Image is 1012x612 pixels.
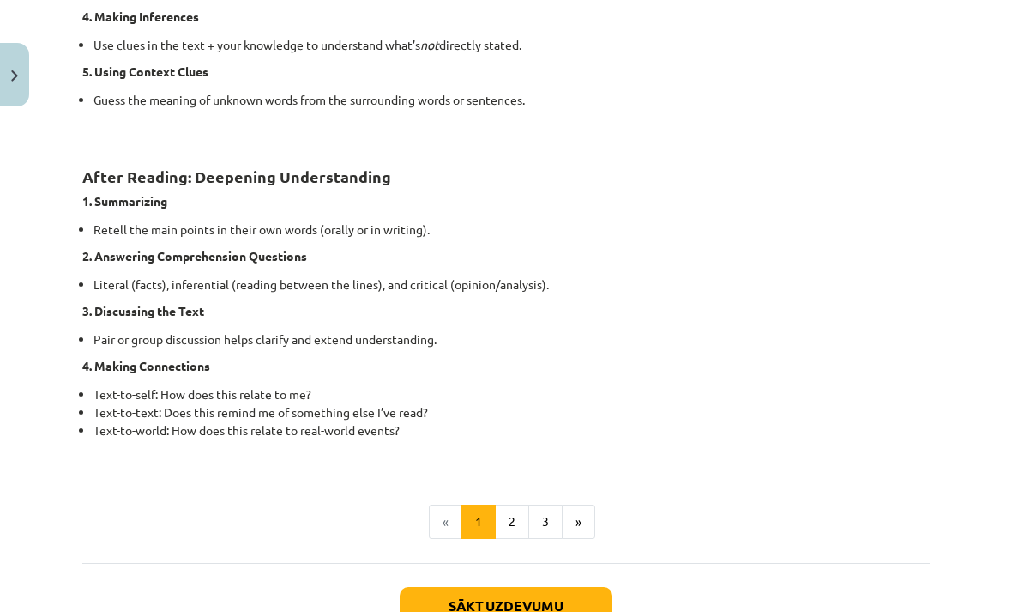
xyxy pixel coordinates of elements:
nav: Page navigation example [82,505,930,539]
button: 3 [528,505,563,539]
li: Use clues in the text + your knowledge to understand what’s directly stated. [93,36,930,54]
b: 4. Making Connections [82,358,210,373]
b: 1. Summarizing [82,193,167,209]
li: Retell the main points in their own words (orally or in writing). [93,221,930,239]
li: Pair or group discussion helps clarify and extend understanding. [93,330,930,348]
li: Text-to-self: How does this relate to me? [93,385,930,403]
i: not [420,37,439,52]
button: 1 [461,505,496,539]
li: Text-to-text: Does this remind me of something else I’ve read? [93,403,930,421]
button: 2 [495,505,529,539]
b: 5. Using Context Clues [82,64,208,79]
button: » [562,505,595,539]
li: Text-to-world: How does this relate to real-world events? [93,421,930,439]
b: 2. Answering Comprehension Questions [82,248,307,264]
li: Literal (facts), inferential (reading between the lines), and critical (opinion/analysis). [93,276,930,294]
img: icon-close-lesson-0947bae3869378f0d4975bcd49f059093ad1ed9edebbc8119c70593378902aed.svg [11,70,18,82]
li: Guess the meaning of unknown words from the surrounding words or sentences. [93,91,930,109]
b: 3. Discussing the Text [82,303,204,318]
b: 4. Making Inferences [82,9,199,24]
strong: After Reading: Deepening Understanding [82,167,391,186]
